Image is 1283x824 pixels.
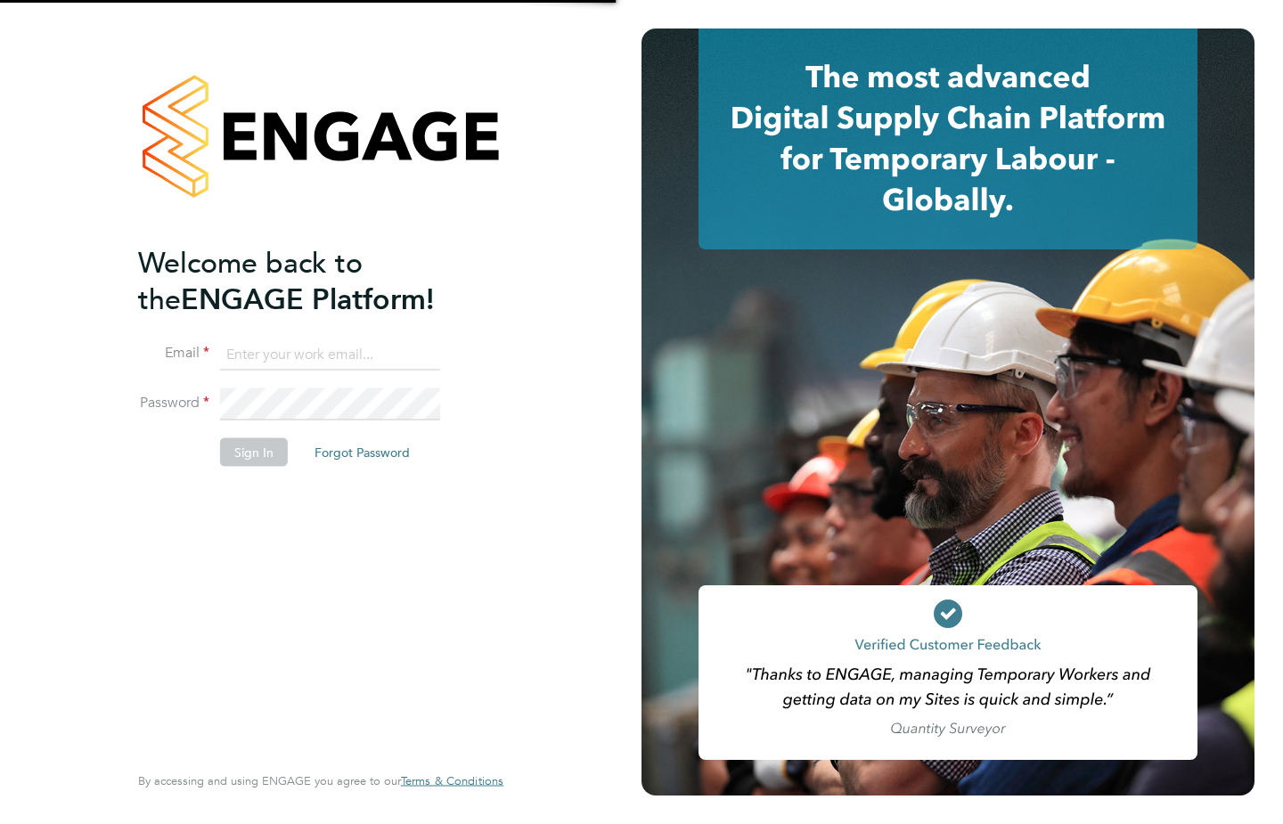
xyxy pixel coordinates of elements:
[300,438,424,467] button: Forgot Password
[401,773,503,788] span: Terms & Conditions
[401,774,503,788] a: Terms & Conditions
[138,394,209,412] label: Password
[220,339,440,371] input: Enter your work email...
[138,244,486,317] h2: ENGAGE Platform!
[138,773,503,788] span: By accessing and using ENGAGE you agree to our
[220,438,288,467] button: Sign In
[138,245,363,316] span: Welcome back to the
[138,344,209,363] label: Email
